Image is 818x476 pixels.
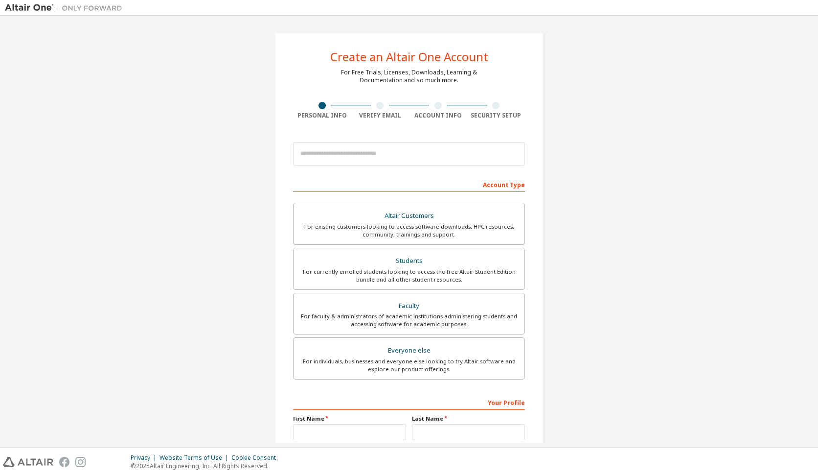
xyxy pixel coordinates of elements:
[293,112,351,119] div: Personal Info
[299,344,519,357] div: Everyone else
[159,454,231,462] div: Website Terms of Use
[293,394,525,410] div: Your Profile
[231,454,282,462] div: Cookie Consent
[299,254,519,268] div: Students
[5,3,127,13] img: Altair One
[412,415,525,423] label: Last Name
[299,299,519,313] div: Faculty
[330,51,488,63] div: Create an Altair One Account
[3,457,53,467] img: altair_logo.svg
[131,454,159,462] div: Privacy
[299,209,519,223] div: Altair Customers
[59,457,69,467] img: facebook.svg
[467,112,525,119] div: Security Setup
[409,112,467,119] div: Account Info
[293,176,525,192] div: Account Type
[131,462,282,470] p: © 2025 Altair Engineering, Inc. All Rights Reserved.
[75,457,86,467] img: instagram.svg
[299,312,519,328] div: For faculty & administrators of academic institutions administering students and accessing softwa...
[293,415,406,423] label: First Name
[341,69,477,84] div: For Free Trials, Licenses, Downloads, Learning & Documentation and so much more.
[299,357,519,373] div: For individuals, businesses and everyone else looking to try Altair software and explore our prod...
[299,223,519,238] div: For existing customers looking to access software downloads, HPC resources, community, trainings ...
[299,268,519,284] div: For currently enrolled students looking to access the free Altair Student Edition bundle and all ...
[351,112,409,119] div: Verify Email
